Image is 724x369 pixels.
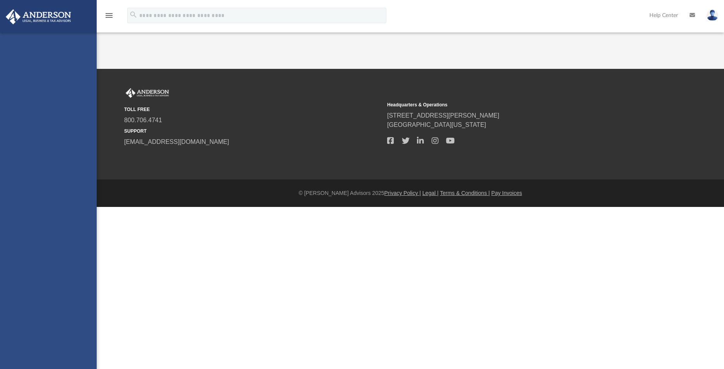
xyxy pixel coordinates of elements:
img: Anderson Advisors Platinum Portal [124,88,171,98]
small: Headquarters & Operations [387,101,645,108]
a: Legal | [422,190,439,196]
img: Anderson Advisors Platinum Portal [3,9,73,24]
a: Pay Invoices [491,190,522,196]
a: [GEOGRAPHIC_DATA][US_STATE] [387,121,486,128]
a: [EMAIL_ADDRESS][DOMAIN_NAME] [124,138,229,145]
div: © [PERSON_NAME] Advisors 2025 [97,189,724,197]
img: User Pic [707,10,718,21]
a: Privacy Policy | [384,190,421,196]
i: menu [104,11,114,20]
a: menu [104,15,114,20]
i: search [129,10,138,19]
small: SUPPORT [124,128,382,135]
a: 800.706.4741 [124,117,162,123]
small: TOLL FREE [124,106,382,113]
a: Terms & Conditions | [440,190,490,196]
a: [STREET_ADDRESS][PERSON_NAME] [387,112,499,119]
